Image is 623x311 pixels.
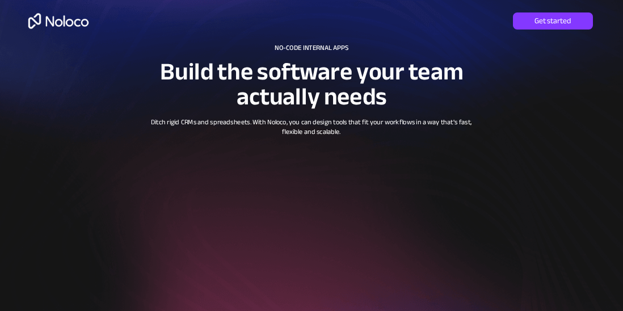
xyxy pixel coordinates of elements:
span: Ditch rigid CRMs and spreadsheets. With Noloco, you can design tools that fit your workflows in a... [151,116,472,138]
span: Build the software your team actually needs [160,49,464,120]
a: Get started [513,12,592,30]
span: Get started [513,16,592,26]
span: NO-CODE INTERNAL APPS [275,41,348,54]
